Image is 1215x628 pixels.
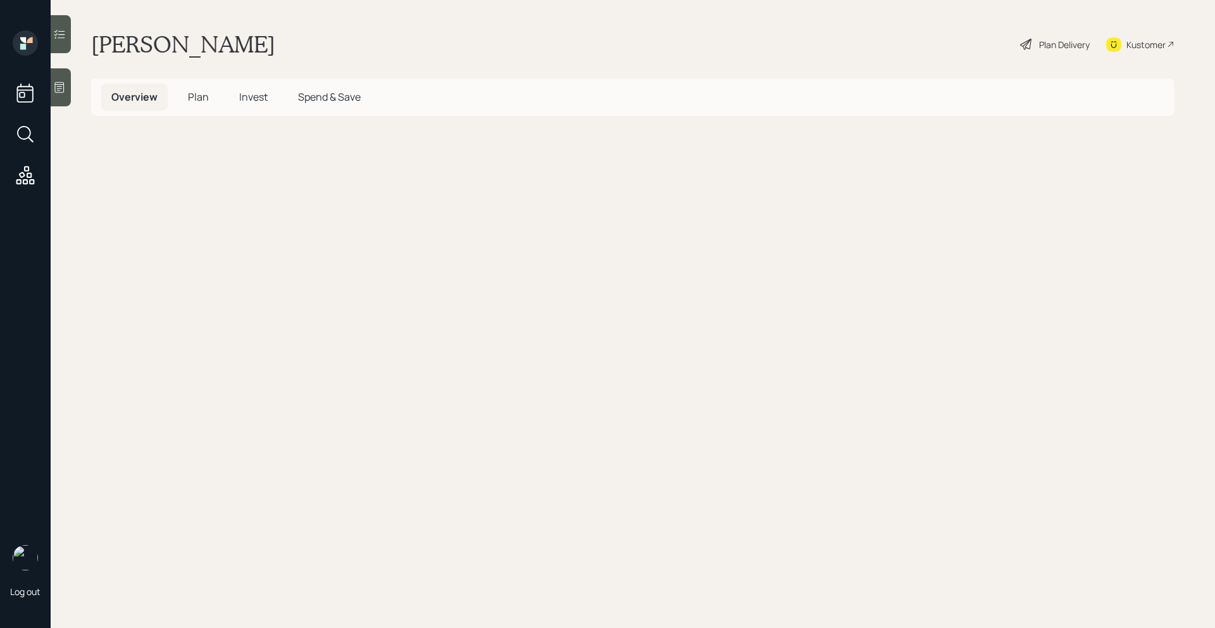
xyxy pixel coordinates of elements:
span: Invest [239,90,268,104]
span: Overview [111,90,158,104]
span: Plan [188,90,209,104]
div: Plan Delivery [1039,38,1090,51]
div: Log out [10,586,40,598]
img: retirable_logo.png [13,545,38,570]
h1: [PERSON_NAME] [91,30,275,58]
div: Kustomer [1126,38,1166,51]
span: Spend & Save [298,90,361,104]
